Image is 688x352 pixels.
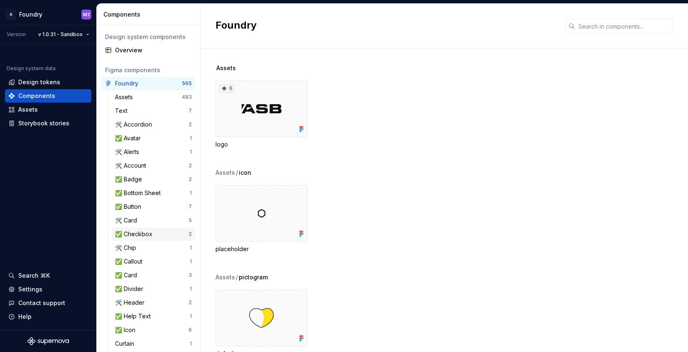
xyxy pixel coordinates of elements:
div: ✅ Checkbox [115,230,156,238]
span: / [236,273,238,281]
div: ✅ Bottom Sheet [115,189,164,197]
a: ✅ Checkbox2 [112,227,195,241]
div: 1 [190,286,192,292]
div: 🛠️ Card [115,216,140,225]
button: v 1.0.31 - Sandbox [34,29,93,40]
div: logo [215,140,308,149]
div: Settings [18,285,42,293]
a: Assets [5,103,91,116]
a: Storybook stories [5,117,91,130]
svg: Supernova Logo [27,337,69,345]
div: ✅ Callout [115,257,146,266]
div: Components [18,92,55,100]
div: 3 [189,272,192,279]
a: Text7 [112,104,195,117]
a: Curtain1 [112,337,195,350]
div: Design tokens [18,78,60,86]
input: Search in components... [575,19,673,34]
div: 1 [190,313,192,320]
div: 565 [182,80,192,87]
div: Contact support [18,299,65,307]
div: ✅ Card [115,271,140,279]
div: ✅ Avatar [115,134,144,142]
div: 5 [189,217,192,224]
a: ✅ Icon6 [112,323,195,337]
span: Assets [216,64,236,72]
div: 6 [189,327,192,333]
div: Storybook stories [18,119,69,127]
a: 🛠️ Header2 [112,296,195,309]
a: ✅ Callout1 [112,255,195,268]
div: Text [115,107,131,115]
a: Assets483 [112,90,195,104]
div: 🛠️ Alerts [115,148,142,156]
span: icon [239,169,251,177]
button: Contact support [5,296,91,310]
div: Design system components [105,33,192,41]
div: 2 [189,121,192,128]
div: Assets [115,93,136,101]
span: pictogram [239,273,268,281]
h2: Foundry [215,19,555,32]
div: 483 [182,94,192,100]
div: Foundry [115,79,138,88]
span: / [236,169,238,177]
div: ✅ Help Text [115,312,154,320]
a: Settings [5,283,91,296]
a: Design tokens [5,76,91,89]
div: 1 [190,149,192,155]
div: Design system data [7,65,56,72]
div: Version [7,31,26,38]
div: 6 [219,84,234,93]
div: 🛠️ Header [115,298,148,307]
div: Figma components [105,66,192,74]
a: Overview [102,44,195,57]
div: placeholder [215,185,308,253]
div: ✅ Divider [115,285,147,293]
a: ✅ Divider1 [112,282,195,296]
div: 🛠️ Accordion [115,120,155,129]
a: ✅ Card3 [112,269,195,282]
div: Help [18,313,32,321]
button: Help [5,310,91,323]
div: 7 [189,108,192,114]
div: Assets [215,169,235,177]
a: 🛠️ Accordion2 [112,118,195,131]
a: ✅ Avatar1 [112,132,195,145]
a: 🛠️ Account2 [112,159,195,172]
a: ✅ Help Text1 [112,310,195,323]
div: 6logo [215,81,308,149]
div: Assets [215,273,235,281]
div: 2 [189,162,192,169]
a: 🛠️ Alerts1 [112,145,195,159]
div: 2 [189,176,192,183]
div: 1 [190,244,192,251]
div: 1 [190,340,192,347]
div: Search ⌘K [18,271,50,280]
div: A [6,10,16,20]
div: 7 [189,203,192,210]
a: ✅ Badge2 [112,173,195,186]
a: ✅ Bottom Sheet1 [112,186,195,200]
div: Overview [115,46,192,54]
div: 🛠️ Chip [115,244,140,252]
div: 1 [190,135,192,142]
div: Components [103,10,197,19]
div: ✅ Button [115,203,144,211]
div: 2 [189,299,192,306]
div: MZ [83,11,90,18]
button: AFoundryMZ [2,5,95,23]
a: 🛠️ Card5 [112,214,195,227]
div: placeholder [215,245,308,253]
div: 1 [190,258,192,265]
div: ✅ Badge [115,175,145,183]
div: 1 [190,190,192,196]
div: ✅ Icon [115,326,139,334]
div: Assets [18,105,38,114]
span: v 1.0.31 - Sandbox [38,31,83,38]
div: 🛠️ Account [115,161,149,170]
a: Components [5,89,91,103]
a: 🛠️ Chip1 [112,241,195,254]
a: Foundry565 [102,77,195,90]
